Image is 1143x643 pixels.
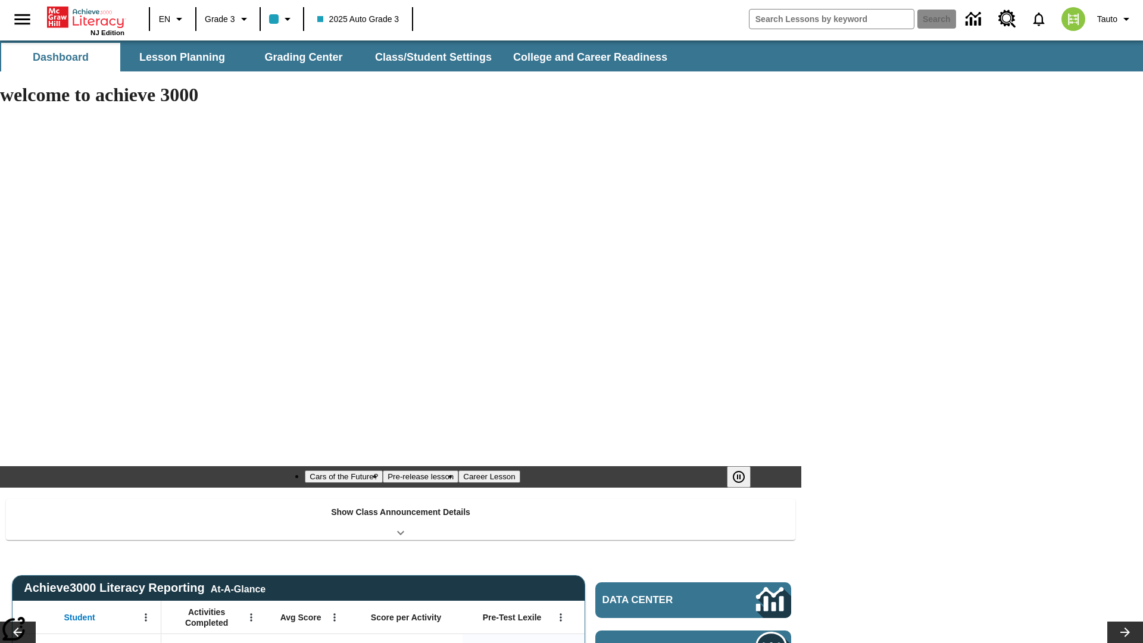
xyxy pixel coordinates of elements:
[24,581,266,595] span: Achieve3000 Literacy Reporting
[602,594,715,606] span: Data Center
[123,43,242,71] button: Lesson Planning
[64,612,95,623] span: Student
[5,2,40,37] button: Open side menu
[1107,622,1143,643] button: Lesson carousel, Next
[727,466,763,488] div: Pause
[167,607,246,628] span: Activities Completed
[383,470,458,483] button: Slide 2 Pre-release lesson
[727,466,751,488] button: Pause
[47,5,124,29] a: Home
[991,3,1023,35] a: Resource Center, Will open in new tab
[200,8,256,30] button: Grade: Grade 3, Select a grade
[1092,8,1138,30] button: Profile/Settings
[305,470,383,483] button: Slide 1 Cars of the Future?
[1023,4,1054,35] a: Notifications
[1061,7,1085,31] img: avatar image
[458,470,520,483] button: Slide 3 Career Lesson
[205,13,235,26] span: Grade 3
[90,29,124,36] span: NJ Edition
[958,3,991,36] a: Data Center
[483,612,542,623] span: Pre-Test Lexile
[1097,13,1117,26] span: Tauto
[6,499,795,540] div: Show Class Announcement Details
[552,608,570,626] button: Open Menu
[317,13,399,26] span: 2025 Auto Grade 3
[326,608,343,626] button: Open Menu
[159,13,170,26] span: EN
[366,43,501,71] button: Class/Student Settings
[264,8,299,30] button: Class color is light blue. Change class color
[154,8,192,30] button: Language: EN, Select a language
[1,43,120,71] button: Dashboard
[595,582,791,618] a: Data Center
[331,506,470,519] p: Show Class Announcement Details
[47,4,124,36] div: Home
[137,608,155,626] button: Open Menu
[244,43,363,71] button: Grading Center
[242,608,260,626] button: Open Menu
[211,582,266,595] div: At-A-Glance
[280,612,321,623] span: Avg Score
[371,612,442,623] span: Score per Activity
[749,10,914,29] input: search field
[504,43,677,71] button: College and Career Readiness
[1054,4,1092,35] button: Select a new avatar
